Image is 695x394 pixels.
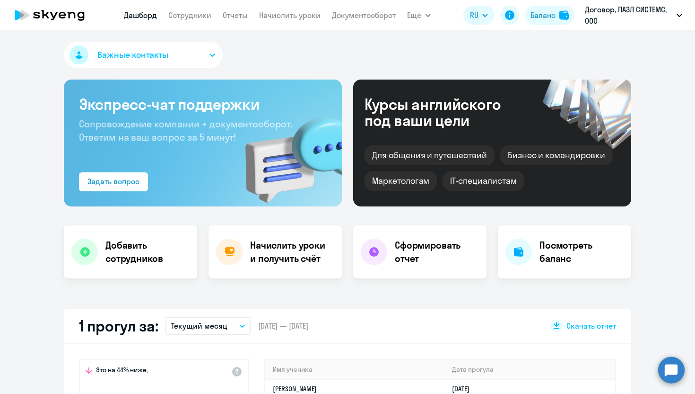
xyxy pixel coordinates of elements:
[500,145,613,165] div: Бизнес и командировки
[168,10,211,20] a: Сотрудники
[444,360,615,379] th: Дата прогула
[250,239,332,265] h4: Начислить уроки и получить счёт
[365,96,526,128] div: Курсы английского под ваши цели
[259,10,321,20] a: Начислить уроки
[79,118,293,143] span: Сопровождение компании + документооборот. Ответим на ваш вопрос за 5 минут!
[407,9,421,21] span: Ещё
[407,6,431,25] button: Ещё
[559,10,569,20] img: balance
[452,385,477,393] a: [DATE]
[87,176,139,187] div: Задать вопрос
[97,49,168,61] span: Важные контакты
[395,239,479,265] h4: Сформировать отчет
[96,366,148,377] span: Это на 44% ниже,
[223,10,248,20] a: Отчеты
[332,10,396,20] a: Документооборот
[105,239,190,265] h4: Добавить сотрудников
[470,9,478,21] span: RU
[539,239,624,265] h4: Посмотреть баланс
[232,100,342,206] img: bg-img
[580,4,687,27] button: Договор, ПАЗЛ СИСТЕМС, ООО
[525,6,574,25] button: Балансbalance
[79,316,158,335] h2: 1 прогул за:
[566,321,616,331] span: Скачать отчет
[124,10,157,20] a: Дашборд
[265,360,444,379] th: Имя ученика
[585,4,673,27] p: Договор, ПАЗЛ СИСТЕМС, ООО
[365,171,437,191] div: Маркетологам
[530,9,556,21] div: Баланс
[443,171,524,191] div: IT-специалистам
[79,172,148,191] button: Задать вопрос
[79,95,327,114] h3: Экспресс-чат поддержки
[171,320,227,331] p: Текущий месяц
[365,145,495,165] div: Для общения и путешествий
[64,42,223,68] button: Важные контакты
[463,6,495,25] button: RU
[273,385,317,393] a: [PERSON_NAME]
[258,321,308,331] span: [DATE] — [DATE]
[165,317,251,335] button: Текущий месяц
